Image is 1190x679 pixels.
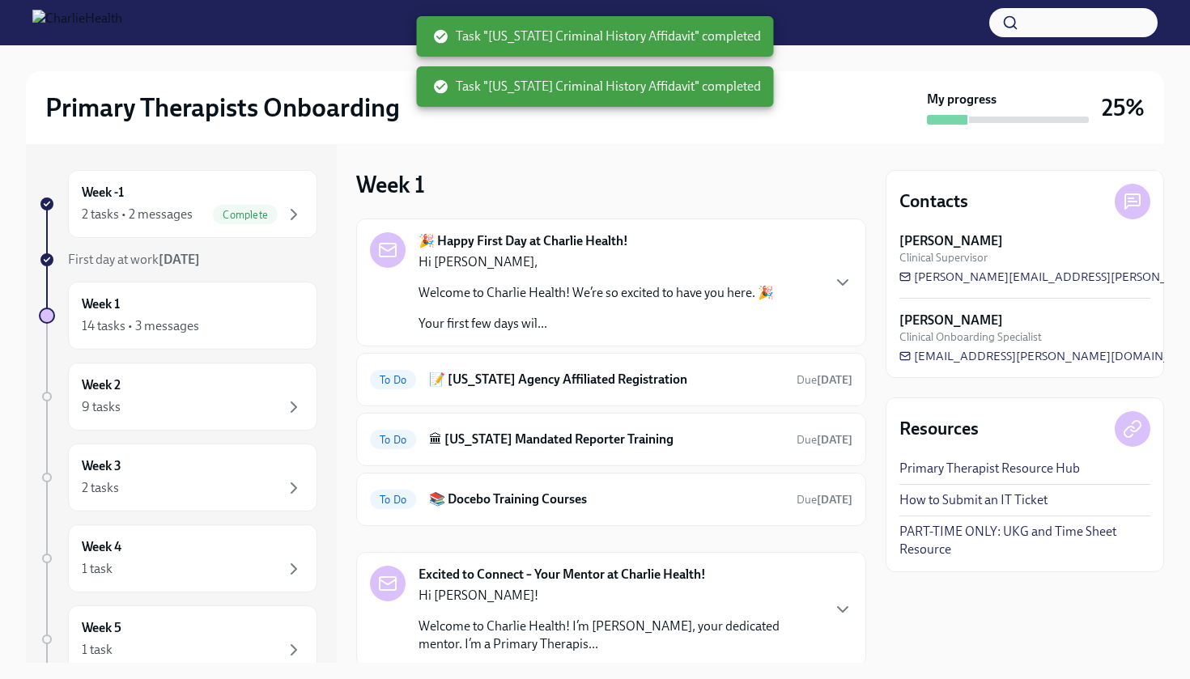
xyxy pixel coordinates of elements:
[68,252,200,267] span: First day at work
[82,619,121,637] h6: Week 5
[899,189,968,214] h4: Contacts
[899,491,1048,509] a: How to Submit an IT Ticket
[433,28,761,45] span: Task "[US_STATE] Criminal History Affidavit" completed
[899,417,979,441] h4: Resources
[419,253,774,271] p: Hi [PERSON_NAME],
[433,78,761,95] span: Task "[US_STATE] Criminal History Affidavit" completed
[797,492,852,507] span: August 26th, 2025 07:00
[429,490,784,508] h6: 📚 Docebo Training Courses
[82,560,113,578] div: 1 task
[82,538,121,556] h6: Week 4
[82,206,193,223] div: 2 tasks • 2 messages
[899,232,1003,250] strong: [PERSON_NAME]
[419,566,706,584] strong: Excited to Connect – Your Mentor at Charlie Health!
[159,252,200,267] strong: [DATE]
[370,486,852,512] a: To Do📚 Docebo Training CoursesDue[DATE]
[39,524,317,592] a: Week 41 task
[370,367,852,393] a: To Do📝 [US_STATE] Agency Affiliated RegistrationDue[DATE]
[419,315,774,333] p: Your first few days wil...
[419,587,820,605] p: Hi [PERSON_NAME]!
[419,617,820,653] p: Welcome to Charlie Health! I’m [PERSON_NAME], your dedicated mentor. I’m a Primary Therapis...
[927,91,997,108] strong: My progress
[817,493,852,507] strong: [DATE]
[370,494,416,506] span: To Do
[817,373,852,387] strong: [DATE]
[39,170,317,238] a: Week -12 tasks • 2 messagesComplete
[82,457,121,475] h6: Week 3
[213,209,278,221] span: Complete
[370,434,416,446] span: To Do
[32,10,122,36] img: CharlieHealth
[82,398,121,416] div: 9 tasks
[39,443,317,511] a: Week 32 tasks
[899,312,1003,329] strong: [PERSON_NAME]
[370,426,852,452] a: To Do🏛 [US_STATE] Mandated Reporter TrainingDue[DATE]
[39,363,317,431] a: Week 29 tasks
[899,460,1080,477] a: Primary Therapist Resource Hub
[797,373,852,387] span: Due
[45,91,400,124] h2: Primary Therapists Onboarding
[1102,93,1145,122] h3: 25%
[797,493,852,507] span: Due
[899,329,1042,345] span: Clinical Onboarding Specialist
[899,250,988,265] span: Clinical Supervisor
[797,372,852,388] span: August 18th, 2025 07:00
[899,523,1150,558] a: PART-TIME ONLY: UKG and Time Sheet Resource
[82,317,199,335] div: 14 tasks • 3 messages
[817,433,852,447] strong: [DATE]
[82,479,119,497] div: 2 tasks
[82,641,113,659] div: 1 task
[370,374,416,386] span: To Do
[419,284,774,302] p: Welcome to Charlie Health! We’re so excited to have you here. 🎉
[429,431,784,448] h6: 🏛 [US_STATE] Mandated Reporter Training
[39,282,317,350] a: Week 114 tasks • 3 messages
[419,232,628,250] strong: 🎉 Happy First Day at Charlie Health!
[82,295,120,313] h6: Week 1
[82,184,124,202] h6: Week -1
[82,376,121,394] h6: Week 2
[797,433,852,447] span: Due
[39,605,317,673] a: Week 51 task
[429,371,784,388] h6: 📝 [US_STATE] Agency Affiliated Registration
[356,170,425,199] h3: Week 1
[797,432,852,448] span: August 22nd, 2025 07:00
[39,251,317,269] a: First day at work[DATE]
